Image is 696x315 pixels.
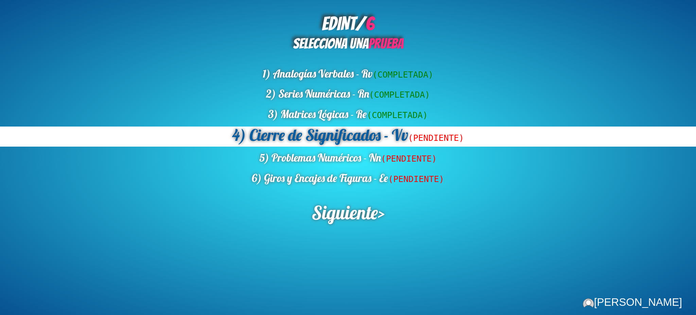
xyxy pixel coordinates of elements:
span: (COMPLETADA) [367,110,428,120]
span: (COMPLETADA) [369,90,430,100]
span: Siguiente [311,201,378,224]
span: PRUEBA [368,36,403,51]
span: (PENDIENTE) [381,154,437,164]
span: (PENDIENTE) [408,133,464,143]
span: (COMPLETADA) [372,70,434,80]
b: EDINT/ [322,14,375,34]
div: [PERSON_NAME] [583,296,682,309]
span: (PENDIENTE) [388,174,444,184]
span: SELECCIONA UNA [293,36,403,51]
span: 6 [365,14,375,34]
